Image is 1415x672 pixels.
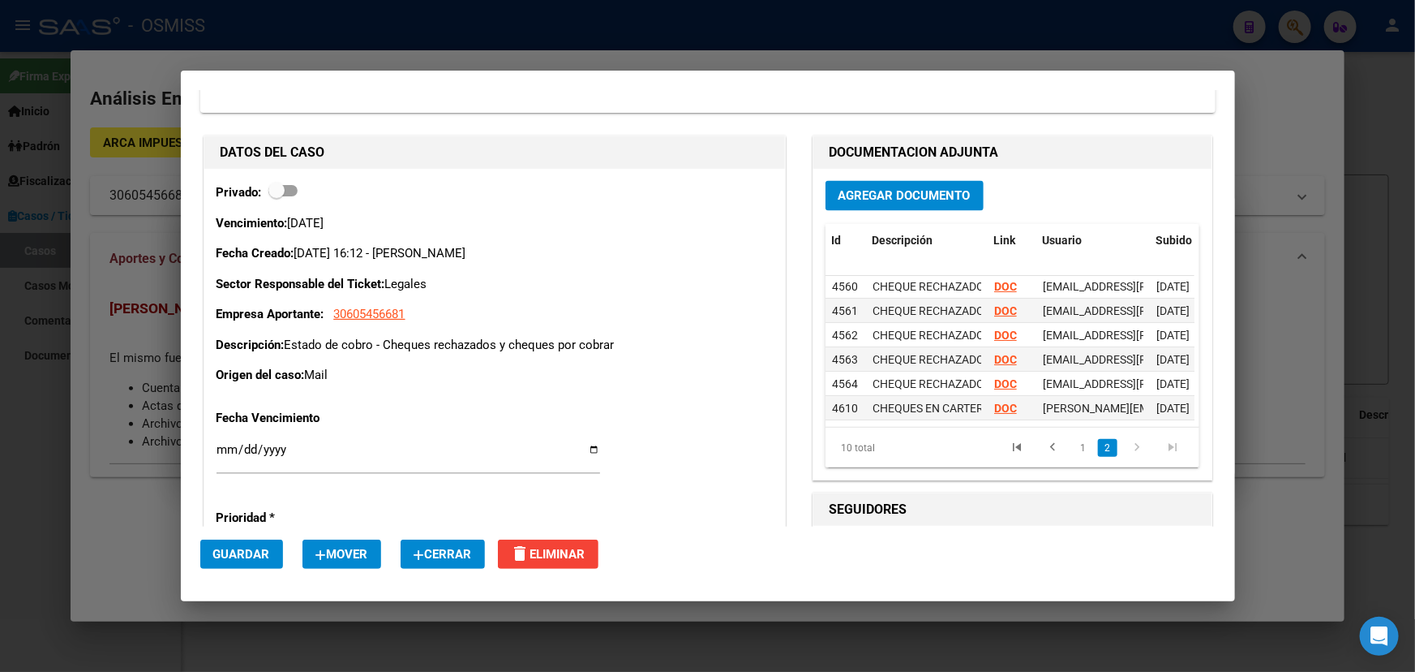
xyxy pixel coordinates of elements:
[873,235,933,248] span: Descripción
[838,189,971,204] span: Agregar Documento
[866,224,988,259] datatable-header-cell: Descripción
[498,540,598,569] button: Eliminar
[1036,224,1150,259] datatable-header-cell: Usuario
[217,366,773,385] p: Mail
[1043,378,1404,391] span: [EMAIL_ADDRESS][PERSON_NAME][DOMAIN_NAME] - [PERSON_NAME]
[217,277,385,291] strong: Sector Responsable del Ticket:
[994,330,1017,342] a: DOC
[1098,439,1117,457] a: 2
[1043,305,1404,318] span: [EMAIL_ADDRESS][PERSON_NAME][DOMAIN_NAME] - [PERSON_NAME]
[994,305,1017,318] a: DOC
[315,547,368,562] span: Mover
[1360,617,1399,656] div: Open Intercom Messenger
[217,275,773,294] p: Legales
[221,144,325,160] strong: DATOS DEL CASO
[825,181,984,211] button: Agregar Documento
[414,547,472,562] span: Cerrar
[832,303,860,321] div: 4561
[1122,439,1153,457] a: go to next page
[401,540,485,569] button: Cerrar
[1158,439,1189,457] a: go to last page
[511,544,530,563] mat-icon: delete
[832,351,860,370] div: 4563
[217,214,773,233] p: [DATE]
[1156,330,1190,342] span: [DATE]
[1002,439,1033,457] a: go to first page
[1156,235,1193,248] span: Subido
[217,368,305,382] strong: Origen del caso:
[1156,281,1190,294] span: [DATE]
[200,540,283,569] button: Guardar
[994,403,1017,416] a: DOC
[873,354,1039,367] span: CHEQUE RECHAZADO 75928893
[873,281,1039,294] span: CHEQUE RECHAZADO 68253738
[217,246,294,261] strong: Fecha Creado:
[825,224,866,259] datatable-header-cell: Id
[873,305,1039,318] span: CHEQUE RECHAZADO 68253739
[217,509,384,528] p: Prioridad *
[302,540,381,569] button: Mover
[994,378,1017,391] a: DOC
[1043,235,1083,248] span: Usuario
[832,235,842,248] span: Id
[873,403,991,416] span: CHEQUES EN CARTERA
[217,409,384,428] p: Fecha Vencimiento
[830,143,1195,162] h1: DOCUMENTACION ADJUNTA
[1043,281,1404,294] span: [EMAIL_ADDRESS][PERSON_NAME][DOMAIN_NAME] - [PERSON_NAME]
[832,376,860,394] div: 4564
[1071,434,1096,462] li: page 1
[511,547,585,562] span: Eliminar
[873,330,1039,342] span: CHEQUE RECHAZADO 75928892
[832,278,860,297] div: 4560
[334,307,405,321] span: 30605456681
[217,307,324,321] strong: Empresa Aportante:
[1156,354,1190,367] span: [DATE]
[832,327,860,346] div: 4562
[1156,305,1190,318] span: [DATE]
[1156,403,1190,416] span: [DATE]
[1038,439,1069,457] a: go to previous page
[994,281,1017,294] a: DOC
[1043,330,1404,342] span: [EMAIL_ADDRESS][PERSON_NAME][DOMAIN_NAME] - [PERSON_NAME]
[1074,439,1093,457] a: 1
[873,378,1039,391] span: CHEQUE RECHAZADO 75928894
[994,235,1016,248] span: Link
[825,428,898,468] div: 10 total
[217,336,773,355] p: Estado de cobro - Cheques rechazados y cheques por cobrar
[1150,224,1231,259] datatable-header-cell: Subido
[1096,434,1120,462] li: page 2
[832,400,860,419] div: 4610
[213,547,270,562] span: Guardar
[217,244,773,263] p: [DATE] 16:12 - [PERSON_NAME]
[830,500,1195,519] h1: SEGUIDORES
[1043,354,1404,367] span: [EMAIL_ADDRESS][PERSON_NAME][DOMAIN_NAME] - [PERSON_NAME]
[988,224,1036,259] datatable-header-cell: Link
[217,338,285,352] strong: Descripción:
[217,216,288,230] strong: Vencimiento:
[994,354,1017,367] a: DOC
[217,185,262,200] strong: Privado:
[1156,378,1190,391] span: [DATE]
